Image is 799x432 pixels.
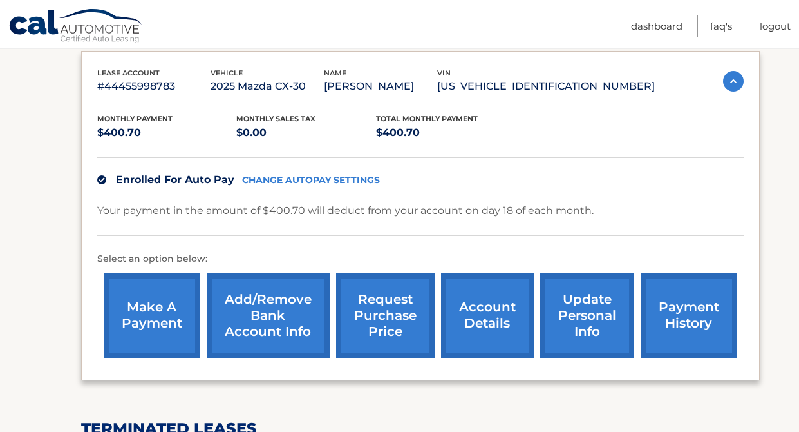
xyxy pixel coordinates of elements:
[97,202,594,220] p: Your payment in the amount of $400.70 will deduct from your account on day 18 of each month.
[324,68,346,77] span: name
[641,273,737,358] a: payment history
[437,77,655,95] p: [US_VEHICLE_IDENTIFICATION_NUMBER]
[236,114,315,123] span: Monthly sales Tax
[336,273,435,358] a: request purchase price
[116,173,234,186] span: Enrolled For Auto Pay
[324,77,437,95] p: [PERSON_NAME]
[242,175,380,186] a: CHANGE AUTOPAY SETTINGS
[437,68,451,77] span: vin
[211,77,324,95] p: 2025 Mazda CX-30
[211,68,243,77] span: vehicle
[710,15,732,37] a: FAQ's
[97,68,160,77] span: lease account
[97,124,237,142] p: $400.70
[236,124,376,142] p: $0.00
[97,114,173,123] span: Monthly Payment
[723,71,744,92] img: accordion-active.svg
[376,114,478,123] span: Total Monthly Payment
[631,15,682,37] a: Dashboard
[8,8,144,46] a: Cal Automotive
[540,273,634,358] a: update personal info
[97,175,106,184] img: check.svg
[760,15,791,37] a: Logout
[97,251,744,267] p: Select an option below:
[97,77,211,95] p: #44455998783
[441,273,534,358] a: account details
[207,273,330,358] a: Add/Remove bank account info
[376,124,516,142] p: $400.70
[104,273,200,358] a: make a payment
